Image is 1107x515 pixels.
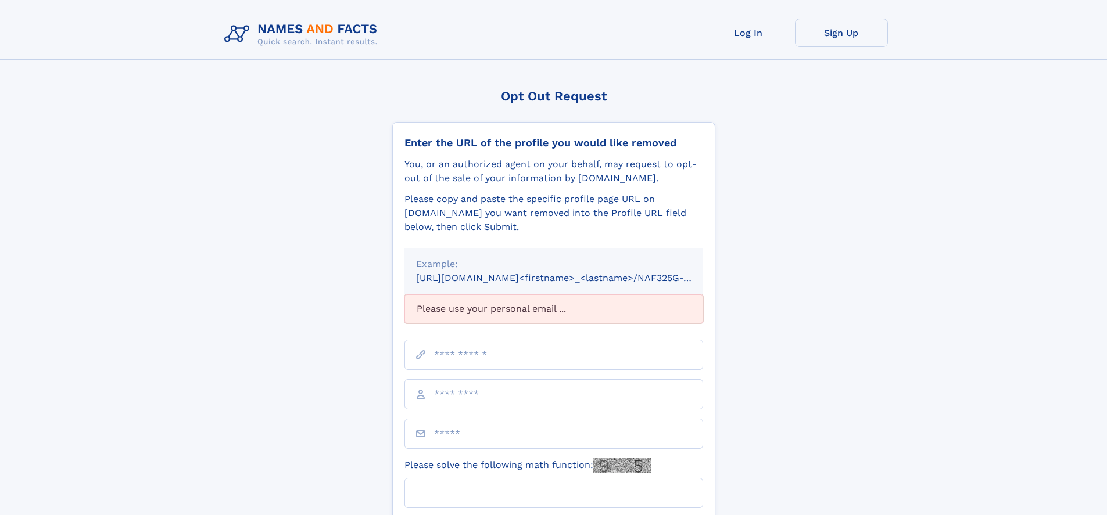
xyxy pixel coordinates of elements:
div: Enter the URL of the profile you would like removed [404,136,703,149]
div: Opt Out Request [392,89,715,103]
div: Please use your personal email ... [404,294,703,323]
label: Please solve the following math function: [404,458,651,473]
img: Logo Names and Facts [220,19,387,50]
div: Please copy and paste the specific profile page URL on [DOMAIN_NAME] you want removed into the Pr... [404,192,703,234]
a: Sign Up [795,19,888,47]
div: You, or an authorized agent on your behalf, may request to opt-out of the sale of your informatio... [404,157,703,185]
div: Example: [416,257,692,271]
small: [URL][DOMAIN_NAME]<firstname>_<lastname>/NAF325G-xxxxxxxx [416,272,725,283]
a: Log In [702,19,795,47]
